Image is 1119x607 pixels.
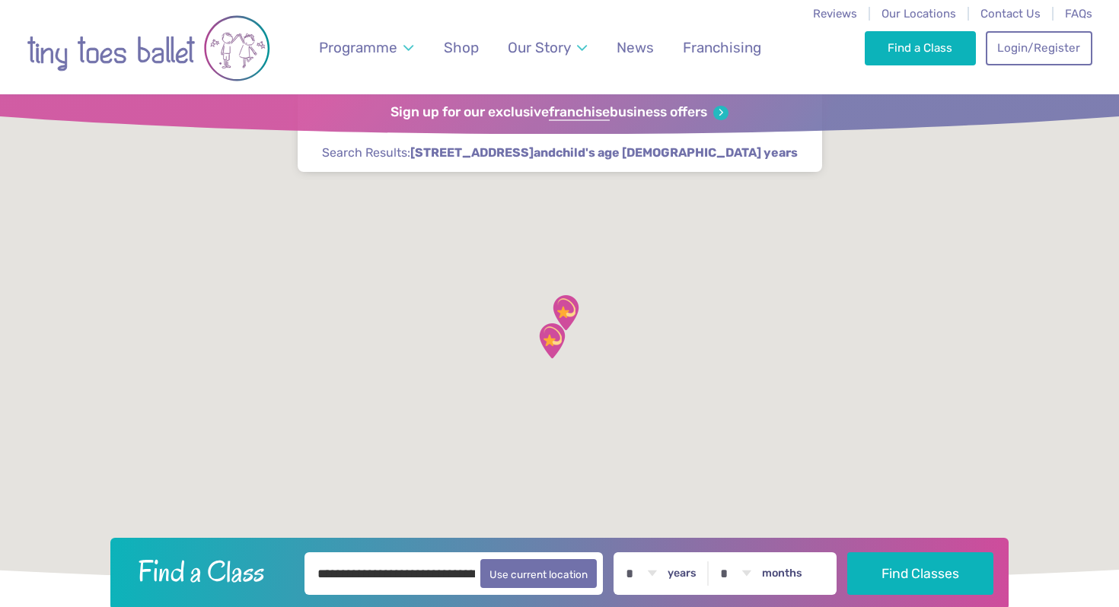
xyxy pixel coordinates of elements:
a: Our Locations [881,7,956,21]
span: Franchising [683,39,761,56]
button: Find Classes [847,552,994,595]
a: Franchising [676,30,769,65]
a: Our Story [501,30,595,65]
a: Contact Us [980,7,1041,21]
a: Find a Class [865,31,977,65]
a: Sign up for our exclusivefranchisebusiness offers [391,104,728,121]
a: Programme [312,30,421,65]
h2: Find a Class [126,552,295,590]
span: [STREET_ADDRESS] [410,145,534,161]
div: St Matthew's Church [547,294,585,332]
a: Login/Register [986,31,1092,65]
a: News [609,30,661,65]
strong: and [410,145,798,160]
a: Shop [437,30,486,65]
a: FAQs [1065,7,1092,21]
strong: franchise [549,104,610,121]
span: Our Story [508,39,571,56]
div: Trumpington Village Hall [533,322,571,360]
span: child's age [DEMOGRAPHIC_DATA] years [556,145,798,161]
a: Reviews [813,7,857,21]
span: Shop [444,39,479,56]
label: months [762,567,802,580]
span: News [617,39,654,56]
label: years [668,567,697,580]
button: Use current location [480,559,597,588]
span: Programme [319,39,397,56]
img: tiny toes ballet [27,10,270,87]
